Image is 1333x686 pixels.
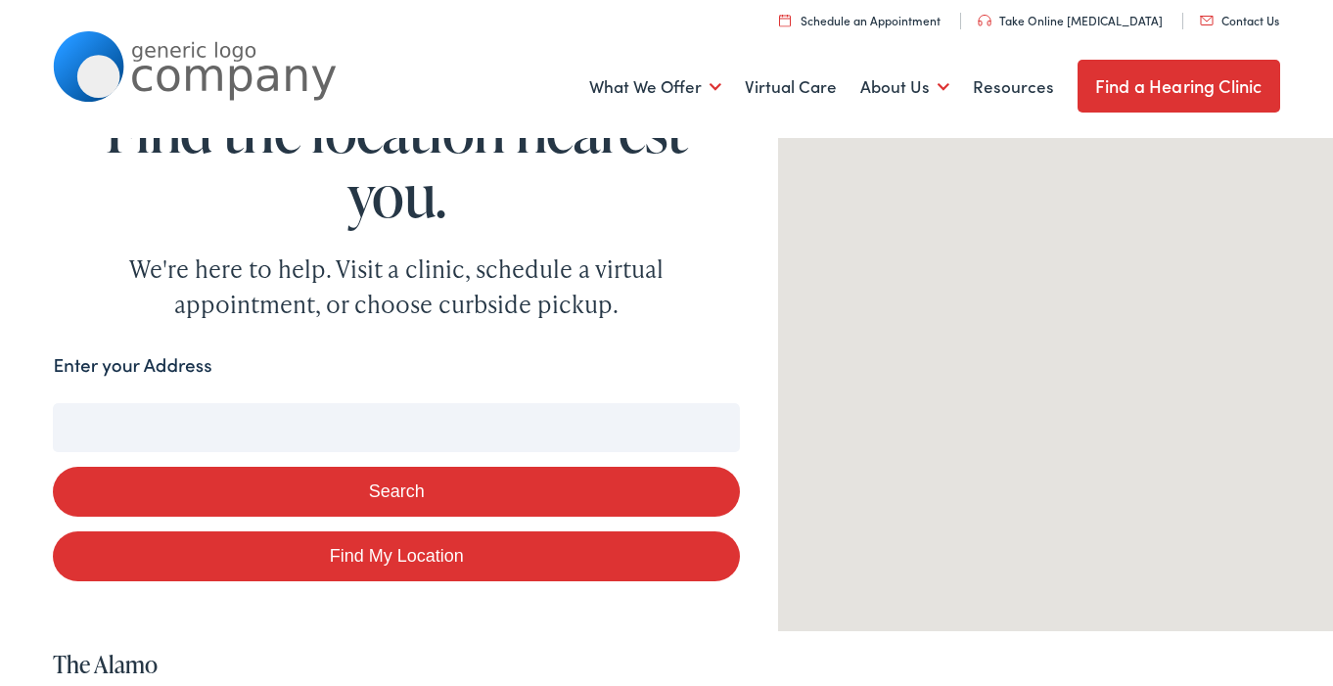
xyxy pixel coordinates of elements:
[978,15,991,26] img: utility icon
[53,467,740,517] button: Search
[53,531,740,581] a: Find My Location
[779,12,941,28] a: Schedule an Appointment
[53,98,740,227] h1: Find the location nearest you.
[973,51,1054,123] a: Resources
[53,351,211,380] label: Enter your Address
[779,14,791,26] img: utility icon
[860,51,949,123] a: About Us
[53,403,740,452] input: Enter your address or zip code
[978,12,1163,28] a: Take Online [MEDICAL_DATA]
[1078,60,1280,113] a: Find a Hearing Clinic
[53,648,158,680] a: The Alamo
[1033,358,1080,405] div: The Alamo
[745,51,837,123] a: Virtual Care
[83,252,710,322] div: We're here to help. Visit a clinic, schedule a virtual appointment, or choose curbside pickup.
[589,51,721,123] a: What We Offer
[1200,12,1279,28] a: Contact Us
[1200,16,1214,25] img: utility icon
